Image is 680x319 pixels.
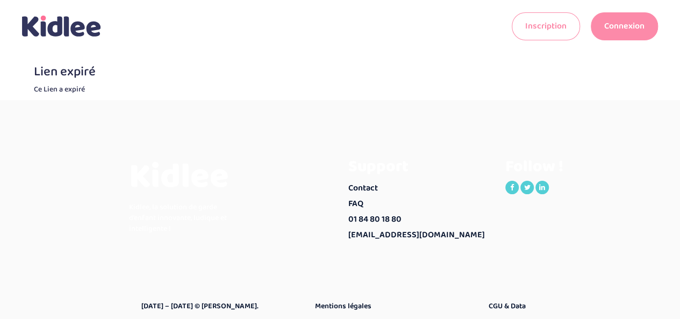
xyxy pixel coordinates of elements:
[505,158,647,175] h3: Follow !
[348,212,490,228] a: 01 84 80 18 80
[141,301,299,311] a: [DATE] – [DATE] © [PERSON_NAME].
[34,84,647,95] p: Ce Lien a expiré
[129,158,237,196] h3: Kidlee
[591,12,658,40] a: Connexion
[315,301,473,311] a: Mentions légales
[348,228,490,243] a: [EMAIL_ADDRESS][DOMAIN_NAME]
[348,196,490,212] a: FAQ
[129,202,237,234] p: Kidlee, la solution de garde d’enfant innovante, ludique et intelligente !
[348,181,490,196] a: Contact
[512,12,580,40] a: Inscription
[348,158,490,175] h3: Support
[34,65,647,79] h3: Lien expiré
[489,301,646,311] a: CGU & Data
